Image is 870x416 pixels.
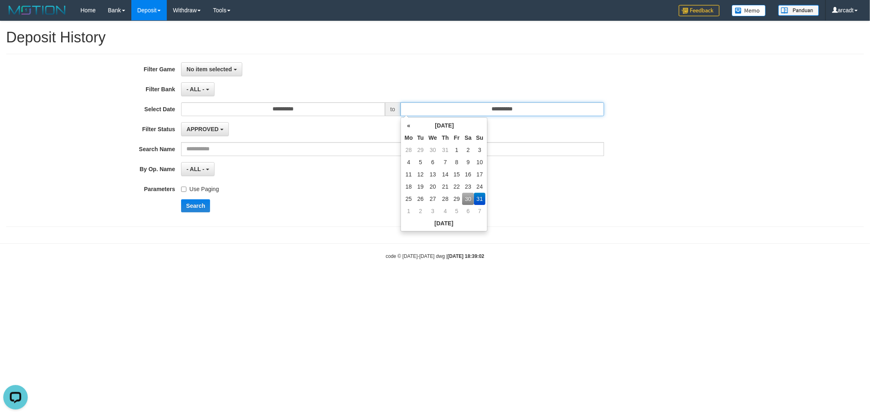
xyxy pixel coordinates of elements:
[462,168,474,180] td: 16
[451,132,462,144] th: Fr
[415,193,426,205] td: 26
[462,193,474,205] td: 30
[447,253,484,259] strong: [DATE] 18:39:02
[181,187,186,192] input: Use Paging
[385,102,401,116] span: to
[403,180,415,193] td: 18
[426,132,440,144] th: We
[415,205,426,217] td: 2
[439,180,451,193] td: 21
[439,205,451,217] td: 4
[186,66,232,73] span: No item selected
[439,132,451,144] th: Th
[181,199,210,212] button: Search
[451,168,462,180] td: 15
[474,144,485,156] td: 3
[462,132,474,144] th: Sa
[403,217,485,229] th: [DATE]
[679,5,719,16] img: Feedback.jpg
[181,62,242,76] button: No item selected
[415,144,426,156] td: 29
[403,156,415,168] td: 4
[415,156,426,168] td: 5
[451,180,462,193] td: 22
[415,180,426,193] td: 19
[474,168,485,180] td: 17
[451,193,462,205] td: 29
[474,205,485,217] td: 7
[474,132,485,144] th: Su
[462,156,474,168] td: 9
[462,144,474,156] td: 2
[181,182,219,193] label: Use Paging
[426,180,440,193] td: 20
[415,132,426,144] th: Tu
[415,168,426,180] td: 12
[403,193,415,205] td: 25
[403,119,415,132] th: «
[6,4,68,16] img: MOTION_logo.png
[415,119,474,132] th: [DATE]
[474,156,485,168] td: 10
[474,193,485,205] td: 31
[186,166,204,172] span: - ALL -
[732,5,766,16] img: Button%20Memo.svg
[451,144,462,156] td: 1
[439,156,451,168] td: 7
[426,156,440,168] td: 6
[181,162,214,176] button: - ALL -
[426,205,440,217] td: 3
[451,156,462,168] td: 8
[426,193,440,205] td: 27
[186,86,204,92] span: - ALL -
[403,132,415,144] th: Mo
[439,168,451,180] td: 14
[3,3,28,28] button: Open LiveChat chat widget
[181,122,228,136] button: APPROVED
[451,205,462,217] td: 5
[778,5,819,16] img: panduan.png
[186,126,219,132] span: APPROVED
[403,168,415,180] td: 11
[439,144,451,156] td: 31
[6,29,864,46] h1: Deposit History
[403,144,415,156] td: 28
[474,180,485,193] td: 24
[462,205,474,217] td: 6
[181,82,214,96] button: - ALL -
[439,193,451,205] td: 28
[403,205,415,217] td: 1
[426,168,440,180] td: 13
[386,253,485,259] small: code © [DATE]-[DATE] dwg |
[426,144,440,156] td: 30
[462,180,474,193] td: 23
